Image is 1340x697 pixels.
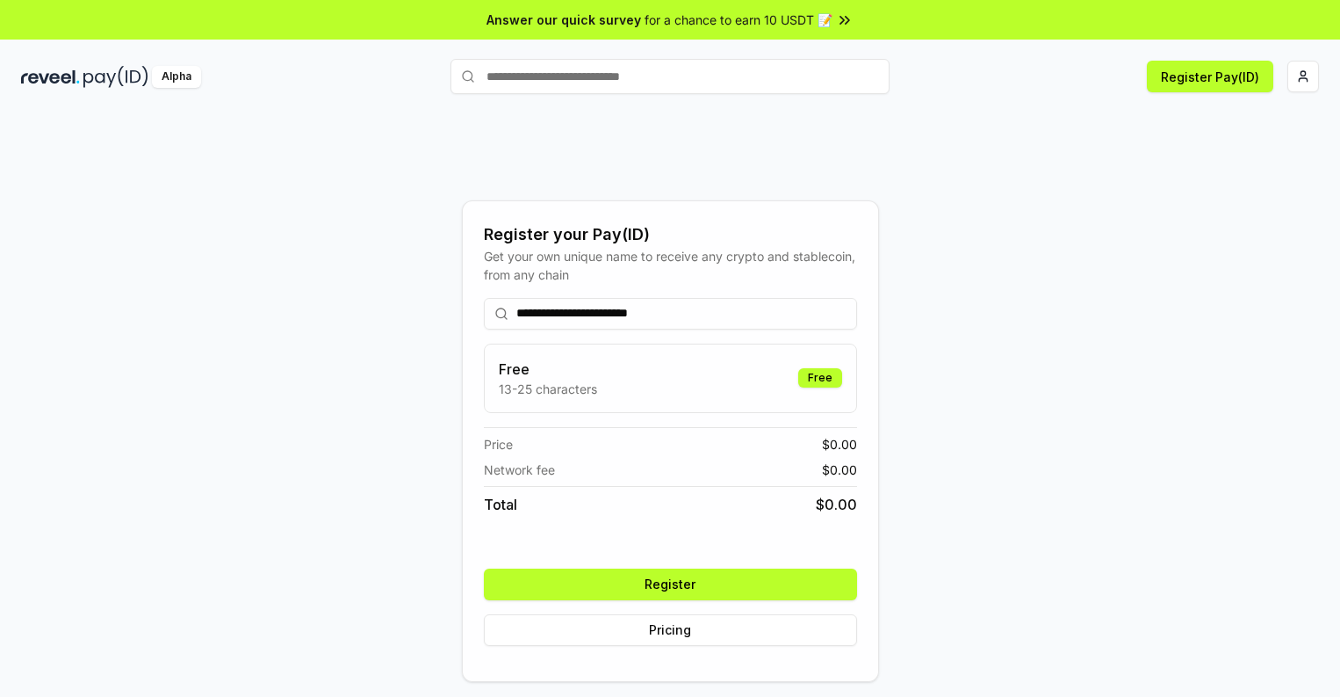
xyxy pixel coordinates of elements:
[484,614,857,646] button: Pricing
[484,461,555,479] span: Network fee
[499,380,597,398] p: 13-25 characters
[152,66,201,88] div: Alpha
[499,359,597,380] h3: Free
[484,247,857,284] div: Get your own unique name to receive any crypto and stablecoin, from any chain
[83,66,148,88] img: pay_id
[484,435,513,454] span: Price
[798,368,842,388] div: Free
[1147,61,1273,92] button: Register Pay(ID)
[21,66,80,88] img: reveel_dark
[816,494,857,515] span: $ 0.00
[484,494,517,515] span: Total
[822,435,857,454] span: $ 0.00
[822,461,857,479] span: $ 0.00
[645,11,832,29] span: for a chance to earn 10 USDT 📝
[484,569,857,600] button: Register
[486,11,641,29] span: Answer our quick survey
[484,222,857,247] div: Register your Pay(ID)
